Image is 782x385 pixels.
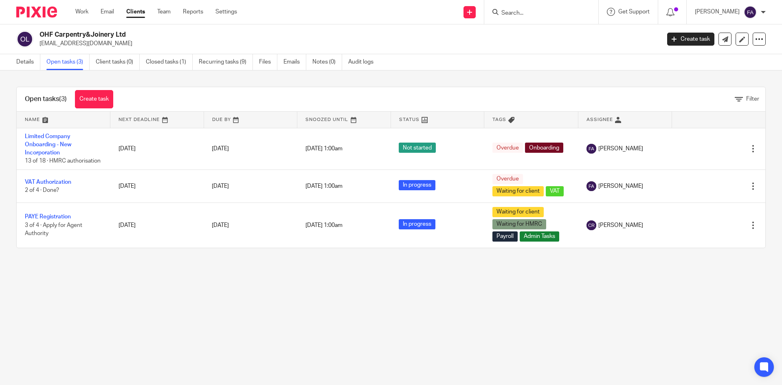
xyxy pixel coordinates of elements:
a: Team [157,8,171,16]
span: Onboarding [525,143,563,153]
span: In progress [399,180,435,190]
span: Payroll [492,231,518,242]
span: Waiting for client [492,186,544,196]
span: [DATE] [212,146,229,152]
td: [DATE] [110,170,204,203]
img: Pixie [16,7,57,18]
span: Waiting for HMRC [492,219,546,229]
span: [PERSON_NAME] [598,182,643,190]
h2: OHF Carpentry&Joinery Ltd [40,31,532,39]
a: Create task [75,90,113,108]
a: Client tasks (0) [96,54,140,70]
a: Work [75,8,88,16]
a: Create task [667,33,714,46]
td: [DATE] [110,203,204,248]
img: svg%3E [744,6,757,19]
input: Search [501,10,574,17]
span: [DATE] 1:00am [305,146,343,152]
span: Overdue [492,143,523,153]
span: 13 of 18 · HMRC authorisation [25,158,101,164]
img: svg%3E [586,144,596,154]
span: Status [399,117,420,122]
a: Closed tasks (1) [146,54,193,70]
a: PAYE Registration [25,214,71,220]
span: [DATE] 1:00am [305,183,343,189]
a: Recurring tasks (9) [199,54,253,70]
span: [DATE] [212,183,229,189]
a: Details [16,54,40,70]
p: [EMAIL_ADDRESS][DOMAIN_NAME] [40,40,655,48]
span: Filter [746,96,759,102]
a: Open tasks (3) [46,54,90,70]
a: Reports [183,8,203,16]
span: (3) [59,96,67,102]
span: VAT [546,186,564,196]
a: Notes (0) [312,54,342,70]
img: svg%3E [16,31,33,48]
p: [PERSON_NAME] [695,8,740,16]
span: 2 of 4 · Done? [25,187,59,193]
h1: Open tasks [25,95,67,103]
span: 3 of 4 · Apply for Agent Authority [25,222,82,237]
span: Get Support [618,9,650,15]
span: Waiting for client [492,207,544,217]
a: Email [101,8,114,16]
a: Clients [126,8,145,16]
span: Overdue [492,174,523,184]
a: Limited Company Onboarding - New Incorporation [25,134,71,156]
a: Emails [283,54,306,70]
span: [DATE] 1:00am [305,222,343,228]
span: Admin Tasks [520,231,559,242]
a: VAT Authorization [25,179,71,185]
a: Files [259,54,277,70]
span: [PERSON_NAME] [598,221,643,229]
a: Settings [215,8,237,16]
span: Not started [399,143,436,153]
span: Snoozed Until [305,117,348,122]
img: svg%3E [586,220,596,230]
span: In progress [399,219,435,229]
span: Tags [492,117,506,122]
a: Audit logs [348,54,380,70]
td: [DATE] [110,128,204,170]
img: svg%3E [586,181,596,191]
span: [DATE] [212,222,229,228]
span: [PERSON_NAME] [598,145,643,153]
